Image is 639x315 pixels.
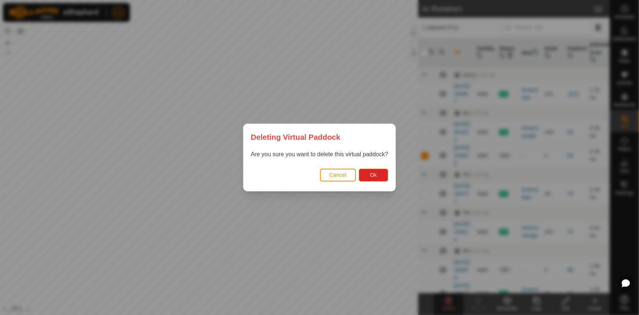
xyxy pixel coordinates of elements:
span: Deleting Virtual Paddock [251,131,341,143]
span: Cancel [330,172,347,178]
button: Cancel [320,169,356,182]
p: Are you sure you want to delete this virtual paddock? [251,150,388,159]
span: Ok [370,172,377,178]
button: Ok [359,169,388,182]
